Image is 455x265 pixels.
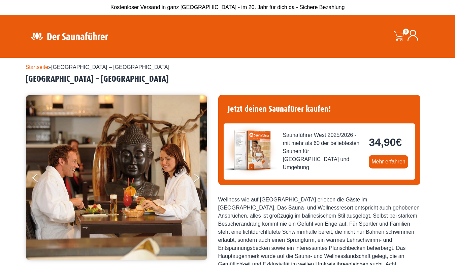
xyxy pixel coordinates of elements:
a: Startseite [26,64,48,70]
span: [GEOGRAPHIC_DATA] – [GEOGRAPHIC_DATA] [51,64,169,70]
span: Kostenloser Versand in ganz [GEOGRAPHIC_DATA] - im 20. Jahr für dich da - Sichere Bezahlung [110,4,345,10]
span: Saunaführer West 2025/2026 - mit mehr als 60 der beliebtesten Saunen für [GEOGRAPHIC_DATA] und Um... [283,131,364,172]
h2: [GEOGRAPHIC_DATA] – [GEOGRAPHIC_DATA] [26,74,430,84]
button: Next [193,171,209,188]
bdi: 34,90 [369,136,402,148]
span: 0 [403,29,409,35]
span: » [26,64,169,70]
a: Mehr erfahren [369,155,408,168]
span: € [396,136,402,148]
img: der-saunafuehrer-2025-west.jpg [224,123,278,177]
h4: Jetzt deinen Saunafürer kaufen! [224,100,415,118]
button: Previous [32,171,49,188]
